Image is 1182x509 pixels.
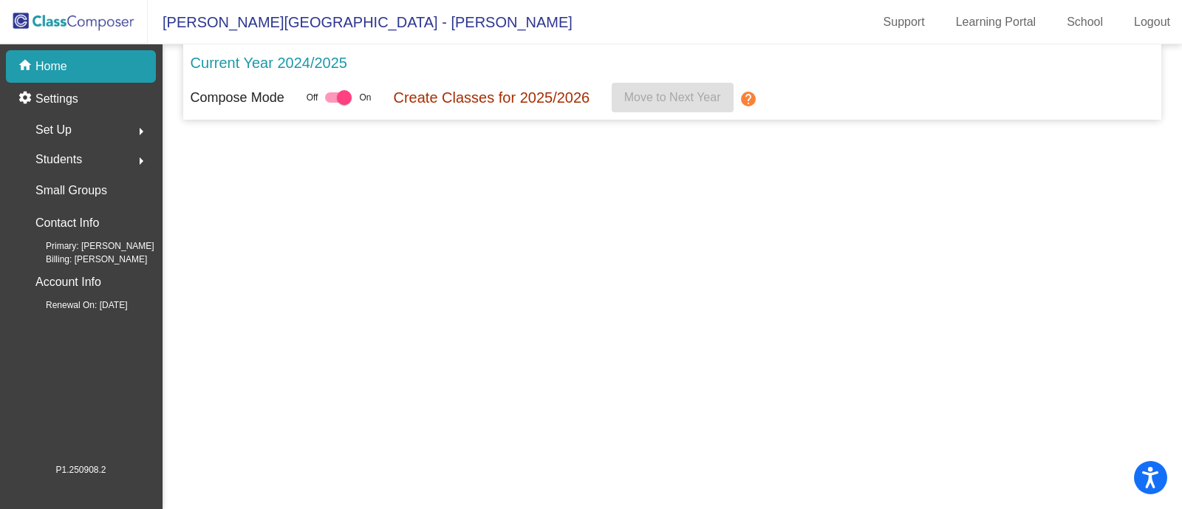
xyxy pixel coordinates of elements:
[944,10,1048,34] a: Learning Portal
[35,120,72,140] span: Set Up
[18,58,35,75] mat-icon: home
[307,91,318,104] span: Off
[191,52,347,74] p: Current Year 2024/2025
[393,86,590,109] p: Create Classes for 2025/2026
[22,239,154,253] span: Primary: [PERSON_NAME]
[191,88,284,108] p: Compose Mode
[35,90,78,108] p: Settings
[132,152,150,170] mat-icon: arrow_right
[1055,10,1115,34] a: School
[35,149,82,170] span: Students
[359,91,371,104] span: On
[1122,10,1182,34] a: Logout
[22,298,127,312] span: Renewal On: [DATE]
[22,253,147,266] span: Billing: [PERSON_NAME]
[624,91,721,103] span: Move to Next Year
[132,123,150,140] mat-icon: arrow_right
[35,180,107,201] p: Small Groups
[35,213,99,233] p: Contact Info
[612,83,734,112] button: Move to Next Year
[18,90,35,108] mat-icon: settings
[35,272,101,293] p: Account Info
[35,58,67,75] p: Home
[739,90,757,108] mat-icon: help
[872,10,937,34] a: Support
[148,10,573,34] span: [PERSON_NAME][GEOGRAPHIC_DATA] - [PERSON_NAME]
